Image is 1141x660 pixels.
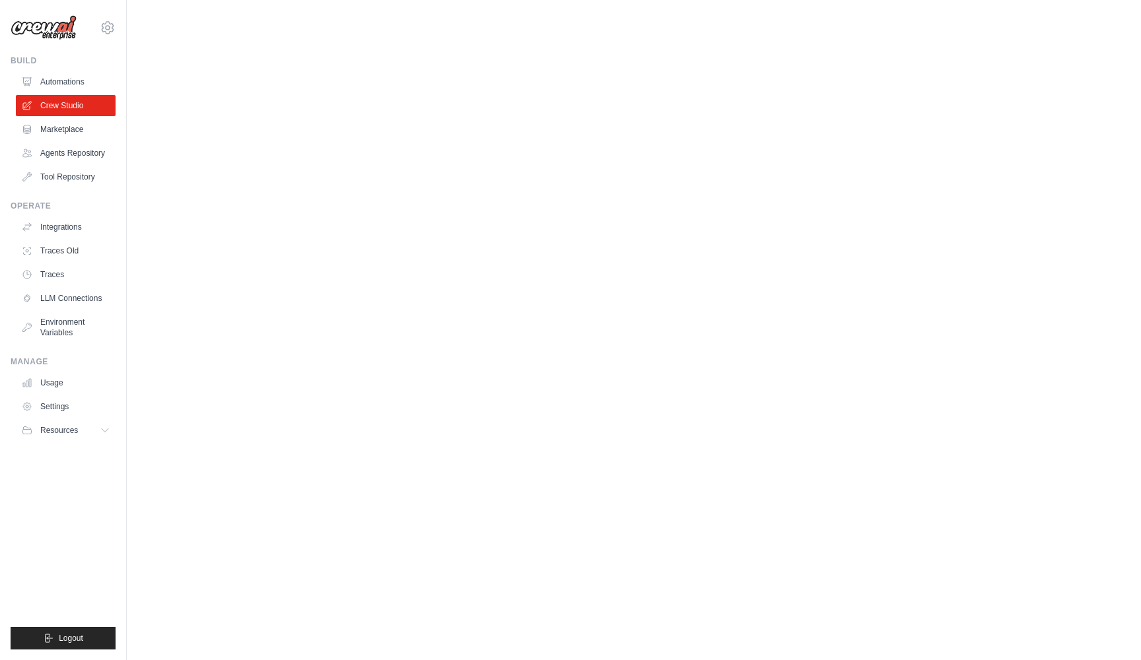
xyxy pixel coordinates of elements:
a: Agents Repository [16,143,116,164]
span: Logout [59,633,83,643]
a: Crew Studio [16,95,116,116]
a: Integrations [16,216,116,238]
a: Automations [16,71,116,92]
div: Operate [11,201,116,211]
img: Logo [11,15,77,40]
a: LLM Connections [16,288,116,309]
div: Manage [11,356,116,367]
a: Tool Repository [16,166,116,187]
div: Build [11,55,116,66]
a: Traces [16,264,116,285]
a: Usage [16,372,116,393]
button: Resources [16,420,116,441]
a: Marketplace [16,119,116,140]
button: Logout [11,627,116,649]
span: Resources [40,425,78,436]
a: Environment Variables [16,312,116,343]
a: Settings [16,396,116,417]
a: Traces Old [16,240,116,261]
